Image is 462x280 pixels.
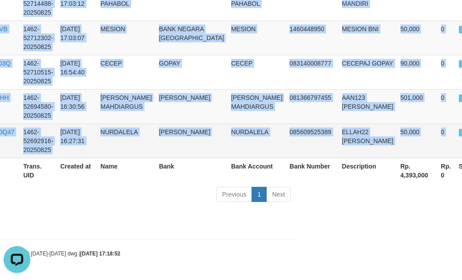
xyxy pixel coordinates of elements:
[252,187,267,202] a: 1
[97,55,155,89] td: CECEP
[338,158,397,183] th: Description
[57,158,97,183] th: Created at
[397,124,437,158] td: 50,000
[338,124,397,158] td: ELLAH22 [PERSON_NAME]
[286,55,338,89] td: 083140008777
[286,89,338,124] td: 081366797455
[155,89,227,124] td: [PERSON_NAME]
[397,158,437,183] th: Rp. 4,393,000
[266,187,291,202] a: Next
[286,158,338,183] th: Bank Number
[155,158,227,183] th: Bank
[20,21,57,55] td: 1462-52712302-20250825
[12,251,120,257] small: code © [DATE]-[DATE] dwg |
[338,89,397,124] td: AAN123 [PERSON_NAME]
[397,21,437,55] td: 50,000
[155,55,227,89] td: GOPAY
[57,55,97,89] td: [DATE] 16:54:40
[437,21,455,55] td: 0
[57,124,97,158] td: [DATE] 16:27:31
[4,4,30,30] button: Open LiveChat chat widget
[437,89,455,124] td: 0
[227,55,286,89] td: CECEP
[97,124,155,158] td: NURDALELA
[57,89,97,124] td: [DATE] 16:30:56
[216,187,252,202] a: Previous
[338,55,397,89] td: CECEPAJ GOPAY
[437,124,455,158] td: 0
[397,55,437,89] td: 90,000
[20,55,57,89] td: 1462-52710515-20250825
[57,21,97,55] td: [DATE] 17:03:07
[338,21,397,55] td: MESION BNI
[227,124,286,158] td: NURDALELA
[97,21,155,55] td: MESION
[227,158,286,183] th: Bank Account
[155,21,227,55] td: BANK NEGARA [GEOGRAPHIC_DATA]
[286,124,338,158] td: 085609525389
[155,124,227,158] td: [PERSON_NAME]
[397,89,437,124] td: 501,000
[227,89,286,124] td: [PERSON_NAME] MAHDIARGUS
[80,251,120,257] strong: [DATE] 17:18:52
[437,55,455,89] td: 0
[227,21,286,55] td: MESION
[437,158,455,183] th: Rp. 0
[97,158,155,183] th: Name
[97,89,155,124] td: [PERSON_NAME] MAHDIARGUS
[286,21,338,55] td: 1460448950
[20,89,57,124] td: 1462-52694580-20250825
[20,158,57,183] th: Trans. UID
[20,124,57,158] td: 1462-52692916-20250825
